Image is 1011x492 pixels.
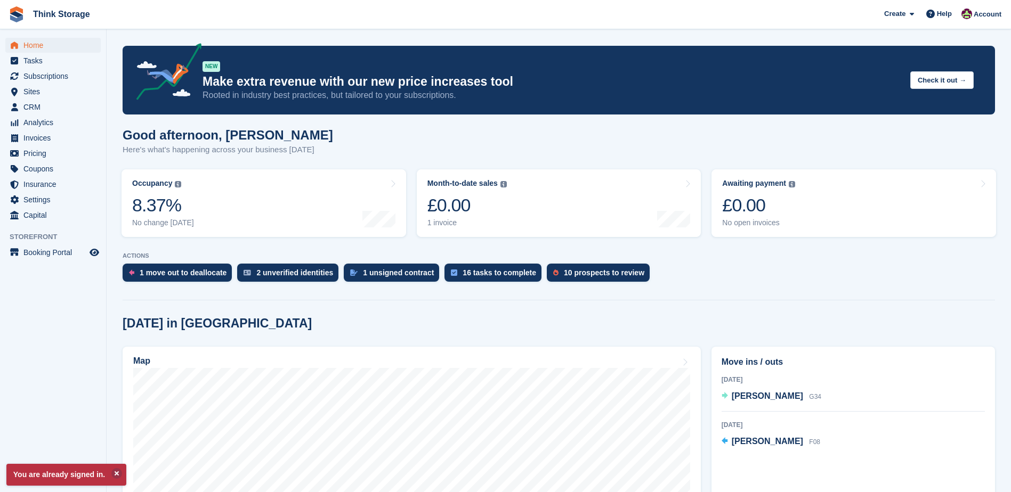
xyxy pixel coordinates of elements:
[23,245,87,260] span: Booking Portal
[711,169,996,237] a: Awaiting payment £0.00 No open invoices
[5,130,101,145] a: menu
[23,69,87,84] span: Subscriptions
[133,356,150,366] h2: Map
[123,144,333,156] p: Here's what's happening across your business [DATE]
[123,316,312,331] h2: [DATE] in [GEOGRAPHIC_DATA]
[722,390,821,404] a: [PERSON_NAME] G34
[809,393,821,400] span: G34
[427,179,498,188] div: Month-to-date sales
[884,9,905,19] span: Create
[5,53,101,68] a: menu
[937,9,952,19] span: Help
[244,269,251,276] img: verify_identity-adf6edd0f0f0b5bbfe63781bf79b02c33cf7c696d77639b501bdc392416b5a36.svg
[123,252,995,259] p: ACTIONS
[5,208,101,223] a: menu
[732,437,803,446] span: [PERSON_NAME]
[722,218,795,227] div: No open invoices
[132,179,172,188] div: Occupancy
[23,161,87,176] span: Coupons
[5,84,101,99] a: menu
[203,74,902,89] p: Make extra revenue with our new price increases tool
[722,194,795,216] div: £0.00
[203,61,220,72] div: NEW
[350,269,358,276] img: contract_signature_icon-13c848040528278c33f63329250d36e43548de30e8caae1d1a13099fd9432cc5.svg
[789,181,795,187] img: icon-info-grey-7440780725fd019a000dd9b08b2336e03edf1995a4989e88bcd33f0948082b44.svg
[463,268,536,277] div: 16 tasks to complete
[23,177,87,192] span: Insurance
[23,53,87,68] span: Tasks
[444,264,547,287] a: 16 tasks to complete
[23,146,87,161] span: Pricing
[129,269,134,276] img: move_outs_to_deallocate_icon-f764333ba52eb49d3ac5e1228854f67142a1ed5810a6f6cc68b1a99e826820c5.svg
[5,38,101,53] a: menu
[547,264,655,287] a: 10 prospects to review
[5,192,101,207] a: menu
[553,269,559,276] img: prospect-51fa495bee0391a8d652442698ab0144808aea92771e9ea1ae160a38d050c398.svg
[256,268,333,277] div: 2 unverified identities
[500,181,507,187] img: icon-info-grey-7440780725fd019a000dd9b08b2336e03edf1995a4989e88bcd33f0948082b44.svg
[23,115,87,130] span: Analytics
[140,268,227,277] div: 1 move out to deallocate
[5,146,101,161] a: menu
[974,9,1001,20] span: Account
[427,218,507,227] div: 1 invoice
[722,179,786,188] div: Awaiting payment
[10,232,106,242] span: Storefront
[5,115,101,130] a: menu
[722,435,820,449] a: [PERSON_NAME] F08
[5,69,101,84] a: menu
[910,71,974,89] button: Check it out →
[23,38,87,53] span: Home
[23,130,87,145] span: Invoices
[23,100,87,114] span: CRM
[5,245,101,260] a: menu
[722,375,985,384] div: [DATE]
[9,6,25,22] img: stora-icon-8386f47178a22dfd0bd8f6a31ec36ba5ce8667c1dd55bd0f319d3a0aa187defe.svg
[344,264,444,287] a: 1 unsigned contract
[203,89,902,101] p: Rooted in industry best practices, but tailored to your subscriptions.
[122,169,406,237] a: Occupancy 8.37% No change [DATE]
[132,194,194,216] div: 8.37%
[363,268,434,277] div: 1 unsigned contract
[29,5,94,23] a: Think Storage
[127,43,202,104] img: price-adjustments-announcement-icon-8257ccfd72463d97f412b2fc003d46551f7dbcb40ab6d574587a9cd5c0d94...
[132,218,194,227] div: No change [DATE]
[417,169,701,237] a: Month-to-date sales £0.00 1 invoice
[722,356,985,368] h2: Move ins / outs
[722,420,985,430] div: [DATE]
[23,84,87,99] span: Sites
[5,100,101,114] a: menu
[427,194,507,216] div: £0.00
[451,269,457,276] img: task-75834270c22a3079a89374b754ae025e5fb1db73e45f91037f5363f120a921f8.svg
[123,128,333,142] h1: Good afternoon, [PERSON_NAME]
[5,161,101,176] a: menu
[23,208,87,223] span: Capital
[88,246,101,259] a: Preview store
[6,464,126,486] p: You are already signed in.
[123,264,237,287] a: 1 move out to deallocate
[5,177,101,192] a: menu
[809,438,820,446] span: F08
[564,268,644,277] div: 10 prospects to review
[23,192,87,207] span: Settings
[961,9,972,19] img: Donna
[732,391,803,400] span: [PERSON_NAME]
[175,181,181,187] img: icon-info-grey-7440780725fd019a000dd9b08b2336e03edf1995a4989e88bcd33f0948082b44.svg
[237,264,344,287] a: 2 unverified identities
